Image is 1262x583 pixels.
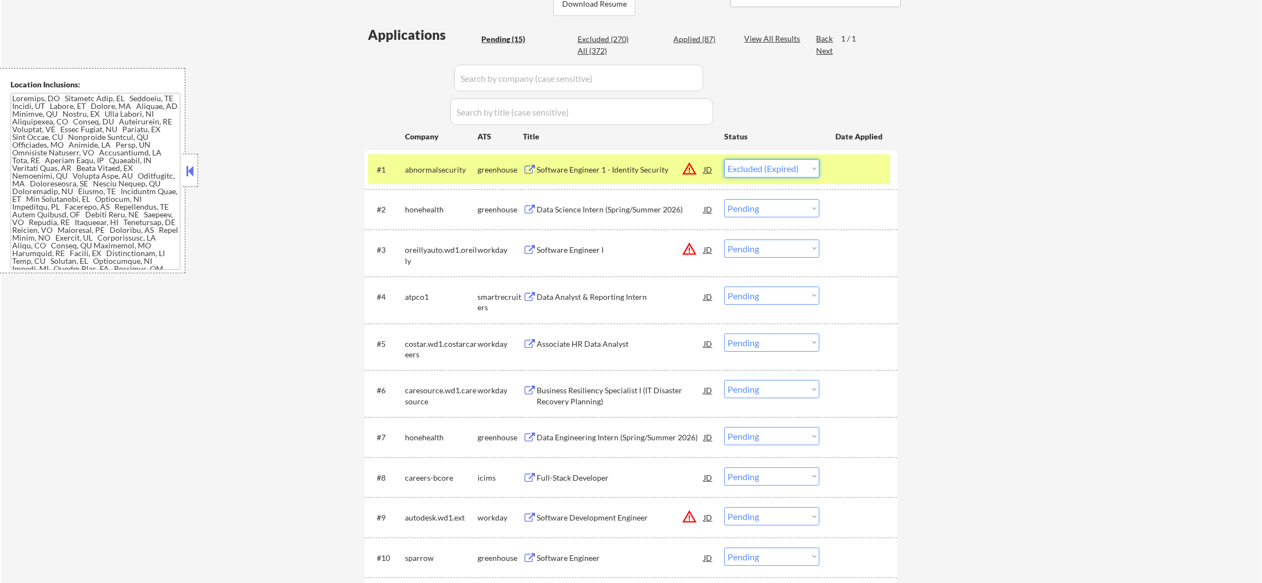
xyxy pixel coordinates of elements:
[405,553,477,564] div: sparrow
[537,432,704,443] div: Data Engineering Intern (Spring/Summer 2026)
[835,131,884,142] div: Date Applied
[477,291,523,313] div: smartrecruiters
[744,33,803,44] div: View All Results
[578,45,633,56] div: All (372)
[537,291,704,303] div: Data Analyst & Reporting Intern
[682,161,697,176] button: warning_amber
[578,34,633,45] div: Excluded (270)
[703,467,714,487] div: JD
[405,131,477,142] div: Company
[377,244,396,256] div: #3
[377,385,396,396] div: #6
[703,159,714,179] div: JD
[368,28,477,41] div: Applications
[537,385,704,407] div: Business Resiliency Specialist I (IT Disaster Recovery Planning)
[537,204,704,215] div: Data Science Intern (Spring/Summer 2026)
[377,291,396,303] div: #4
[537,512,704,523] div: Software Development Engineer
[405,244,477,266] div: oreillyauto.wd1.oreilly
[477,131,523,142] div: ATS
[703,548,714,568] div: JD
[724,126,819,146] div: Status
[405,164,477,175] div: abnormalsecurity
[477,244,523,256] div: workday
[377,204,396,215] div: #2
[405,204,477,215] div: honehealth
[703,287,714,306] div: JD
[537,553,704,564] div: Software Engineer
[477,472,523,483] div: icims
[523,131,714,142] div: Title
[454,65,703,91] input: Search by company (case sensitive)
[537,339,704,350] div: Associate HR Data Analyst
[816,33,834,44] div: Back
[477,553,523,564] div: greenhouse
[816,45,834,56] div: Next
[477,164,523,175] div: greenhouse
[703,380,714,400] div: JD
[477,339,523,350] div: workday
[537,244,704,256] div: Software Engineer I
[377,553,396,564] div: #10
[703,334,714,353] div: JD
[841,33,866,44] div: 1 / 1
[682,509,697,524] button: warning_amber
[405,339,477,360] div: costar.wd1.costarcareers
[377,164,396,175] div: #1
[405,291,477,303] div: atpco1
[703,199,714,219] div: JD
[477,432,523,443] div: greenhouse
[477,204,523,215] div: greenhouse
[673,34,729,45] div: Applied (87)
[405,512,477,523] div: autodesk.wd1.ext
[703,507,714,527] div: JD
[377,339,396,350] div: #5
[377,472,396,483] div: #8
[11,79,181,90] div: Location Inclusions:
[682,241,697,257] button: warning_amber
[405,385,477,407] div: caresource.wd1.caresource
[377,432,396,443] div: #7
[537,472,704,483] div: Full-Stack Developer
[405,432,477,443] div: honehealth
[481,34,537,45] div: Pending (15)
[477,512,523,523] div: workday
[405,472,477,483] div: careers-bcore
[537,164,704,175] div: Software Engineer 1 - Identity Security
[377,512,396,523] div: #9
[477,385,523,396] div: workday
[703,240,714,259] div: JD
[703,427,714,447] div: JD
[450,98,713,125] input: Search by title (case sensitive)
